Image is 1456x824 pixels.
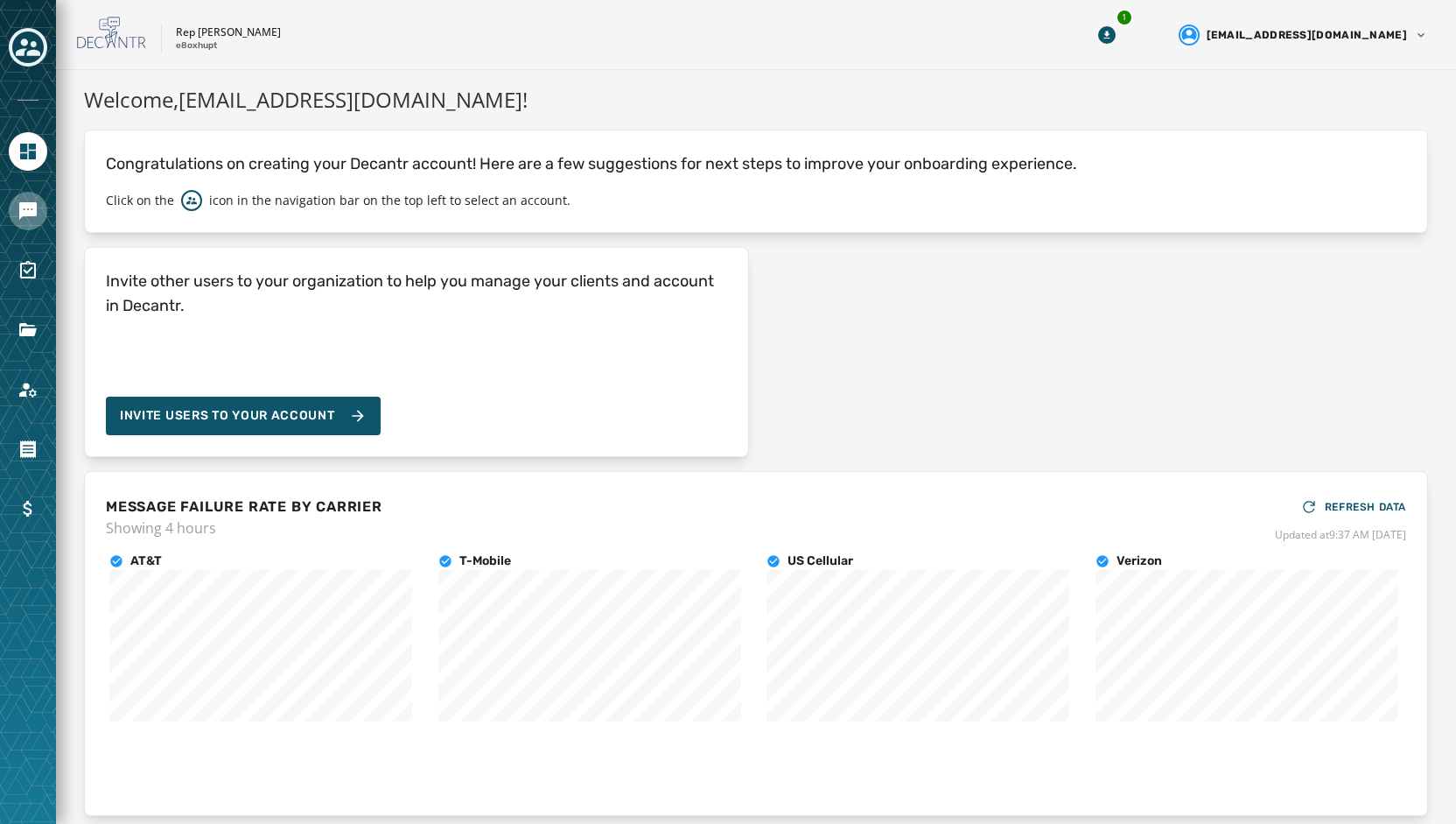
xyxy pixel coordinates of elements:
span: [EMAIL_ADDRESS][DOMAIN_NAME] [1207,28,1407,42]
a: Navigate to Orders [9,430,47,468]
a: Navigate to Files [9,311,47,349]
h4: Invite other users to your organization to help you manage your clients and account in Decantr. [106,269,727,318]
h4: Verizon [1116,553,1162,570]
span: Updated at 9:37 AM [DATE] [1275,528,1406,542]
span: Invite Users to your account [120,407,335,425]
button: Invite Users to your account [106,397,381,435]
button: Toggle account select drawer [9,28,47,67]
a: Navigate to Surveys [9,251,47,290]
a: Navigate to Account [9,370,47,409]
button: Download Menu [1091,19,1123,51]
h1: Welcome, [EMAIL_ADDRESS][DOMAIN_NAME] ! [84,84,1428,116]
p: Rep [PERSON_NAME] [176,25,281,39]
h4: T-Mobile [459,553,511,570]
a: Navigate to Billing [9,489,47,528]
a: Navigate to Messaging [9,192,47,230]
p: Congratulations on creating your Decantr account! Here are a few suggestions for next steps to im... [106,151,1406,176]
span: REFRESH DATA [1325,500,1406,514]
a: Navigate to Home [9,132,47,171]
h4: US Cellular [787,553,853,570]
p: icon in the navigation bar on the top left to select an account. [209,192,570,209]
p: e8oxhupt [176,39,217,53]
h4: MESSAGE FAILURE RATE BY CARRIER [106,497,382,518]
button: REFRESH DATA [1300,493,1406,521]
div: 1 [1116,9,1133,26]
button: User settings [1172,18,1435,53]
p: Click on the [106,192,174,209]
span: Showing 4 hours [106,518,382,539]
h4: AT&T [130,553,162,570]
